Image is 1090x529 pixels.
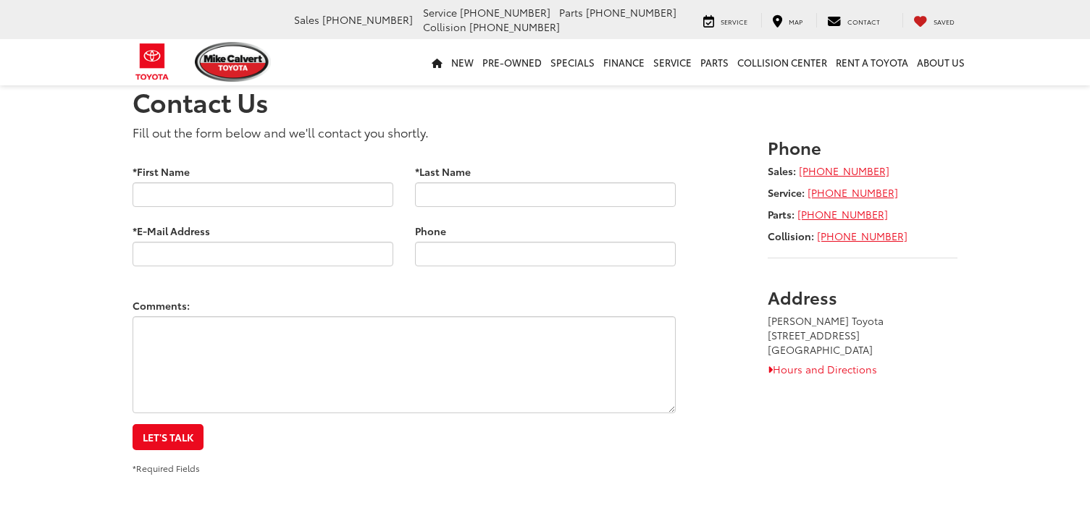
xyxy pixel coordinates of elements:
[559,5,583,20] span: Parts
[133,164,190,179] label: *First Name
[447,39,478,85] a: New
[817,229,907,243] a: [PHONE_NUMBER]
[799,164,889,178] a: [PHONE_NUMBER]
[768,137,958,156] h3: Phone
[423,5,457,20] span: Service
[768,229,814,243] strong: Collision:
[478,39,546,85] a: Pre-Owned
[902,13,965,27] a: My Saved Vehicles
[546,39,599,85] a: Specials
[133,462,200,474] small: *Required Fields
[427,39,447,85] a: Home
[133,298,190,313] label: Comments:
[133,87,958,116] h1: Contact Us
[692,13,758,27] a: Service
[768,207,795,221] strong: Parts:
[768,287,958,306] h3: Address
[423,20,466,34] span: Collision
[789,17,802,26] span: Map
[125,38,180,85] img: Toyota
[768,185,805,200] strong: Service:
[816,13,891,27] a: Contact
[768,164,796,178] strong: Sales:
[294,12,319,27] span: Sales
[733,39,831,85] a: Collision Center
[721,17,747,26] span: Service
[322,12,413,27] span: [PHONE_NUMBER]
[831,39,913,85] a: Rent a Toyota
[195,42,272,82] img: Mike Calvert Toyota
[133,424,204,450] button: Let's Talk
[460,5,550,20] span: [PHONE_NUMBER]
[847,17,880,26] span: Contact
[913,39,969,85] a: About Us
[768,313,958,357] address: [PERSON_NAME] Toyota [STREET_ADDRESS] [GEOGRAPHIC_DATA]
[808,185,898,200] a: [PHONE_NUMBER]
[768,362,877,376] a: Hours and Directions
[415,224,446,238] label: Phone
[761,13,813,27] a: Map
[696,39,733,85] a: Parts
[797,207,888,221] a: [PHONE_NUMBER]
[133,224,210,238] label: *E-Mail Address
[133,123,676,140] p: Fill out the form below and we'll contact you shortly.
[415,164,471,179] label: *Last Name
[649,39,696,85] a: Service
[469,20,560,34] span: [PHONE_NUMBER]
[586,5,676,20] span: [PHONE_NUMBER]
[934,17,955,26] span: Saved
[599,39,649,85] a: Finance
